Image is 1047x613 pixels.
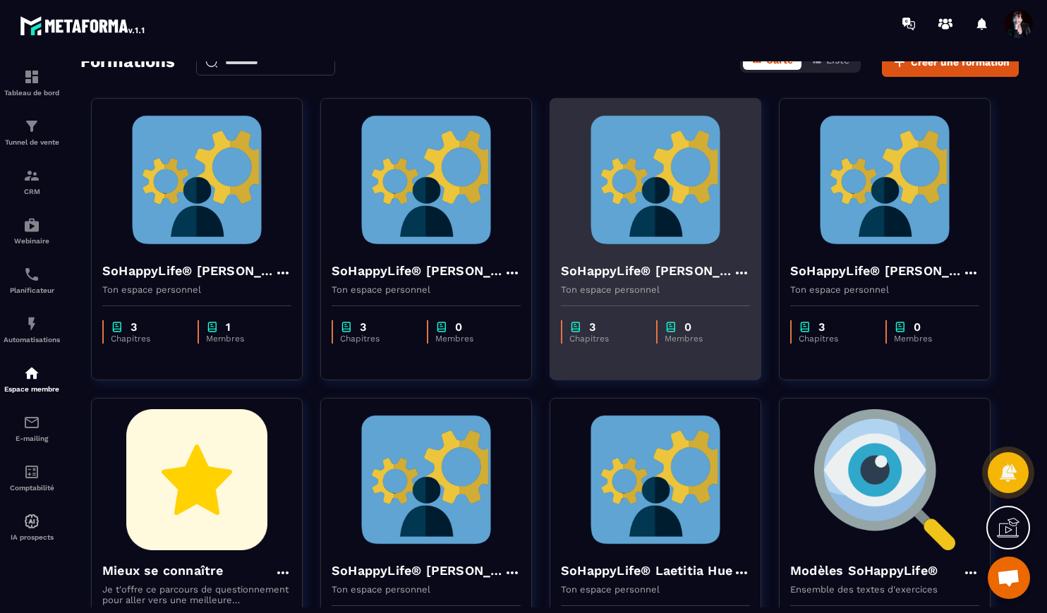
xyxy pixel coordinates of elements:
[914,320,921,334] p: 0
[988,557,1030,599] a: Ouvrir le chat
[790,284,979,295] p: Ton espace personnel
[569,320,582,334] img: chapter
[561,284,750,295] p: Ton espace personnel
[102,261,274,281] h4: SoHappyLife® [PERSON_NAME]
[4,435,60,442] p: E-mailing
[4,188,60,195] p: CRM
[4,533,60,541] p: IA prospects
[206,334,277,344] p: Membres
[790,109,979,250] img: formation-background
[4,354,60,403] a: automationsautomationsEspace membre
[4,403,60,453] a: emailemailE-mailing
[4,286,60,294] p: Planificateur
[102,284,291,295] p: Ton espace personnel
[23,315,40,332] img: automations
[23,68,40,85] img: formation
[790,261,962,281] h4: SoHappyLife® [PERSON_NAME]
[20,13,147,38] img: logo
[4,237,60,245] p: Webinaire
[131,320,137,334] p: 3
[102,109,291,250] img: formation-background
[561,584,750,595] p: Ton espace personnel
[4,157,60,206] a: formationformationCRM
[684,320,691,334] p: 0
[818,320,825,334] p: 3
[340,320,353,334] img: chapter
[360,320,366,334] p: 3
[91,98,320,398] a: formation-backgroundSoHappyLife® [PERSON_NAME]Ton espace personnelchapter3Chapitreschapter1Membres
[102,584,291,605] p: Je t'offre ce parcours de questionnement pour aller vers une meilleure connaissance de toi et de ...
[561,409,750,550] img: formation-background
[332,561,504,581] h4: SoHappyLife® [PERSON_NAME]
[455,320,462,334] p: 0
[4,305,60,354] a: automationsautomationsAutomatisations
[561,261,733,281] h4: SoHappyLife® [PERSON_NAME]
[4,336,60,344] p: Automatisations
[4,484,60,492] p: Comptabilité
[589,320,595,334] p: 3
[206,320,219,334] img: chapter
[4,385,60,393] p: Espace membre
[4,138,60,146] p: Tunnel de vente
[790,584,979,595] p: Ensemble des textes d'exercices
[102,409,291,550] img: formation-background
[435,334,507,344] p: Membres
[23,463,40,480] img: accountant
[4,58,60,107] a: formationformationTableau de bord
[665,334,736,344] p: Membres
[23,414,40,431] img: email
[4,107,60,157] a: formationformationTunnel de vente
[894,320,907,334] img: chapter
[550,98,779,398] a: formation-backgroundSoHappyLife® [PERSON_NAME]Ton espace personnelchapter3Chapitreschapter0Membres
[332,284,521,295] p: Ton espace personnel
[102,561,224,581] h4: Mieux se connaître
[561,561,732,581] h4: SoHappyLife® Laetitia Hue
[799,334,871,344] p: Chapitres
[340,334,413,344] p: Chapitres
[4,255,60,305] a: schedulerschedulerPlanificateur
[23,118,40,135] img: formation
[561,109,750,250] img: formation-background
[332,261,504,281] h4: SoHappyLife® [PERSON_NAME]
[23,365,40,382] img: automations
[779,98,1008,398] a: formation-backgroundSoHappyLife® [PERSON_NAME]Ton espace personnelchapter3Chapitreschapter0Membres
[23,266,40,283] img: scheduler
[23,217,40,233] img: automations
[894,334,965,344] p: Membres
[435,320,448,334] img: chapter
[332,409,521,550] img: formation-background
[4,89,60,97] p: Tableau de bord
[332,109,521,250] img: formation-background
[882,47,1019,77] button: Créer une formation
[790,409,979,550] img: formation-background
[226,320,231,334] p: 1
[111,334,183,344] p: Chapitres
[111,320,123,334] img: chapter
[80,47,175,77] h2: Formations
[799,320,811,334] img: chapter
[569,334,642,344] p: Chapitres
[4,206,60,255] a: automationsautomationsWebinaire
[23,167,40,184] img: formation
[911,55,1010,69] span: Créer une formation
[332,584,521,595] p: Ton espace personnel
[4,453,60,502] a: accountantaccountantComptabilité
[665,320,677,334] img: chapter
[320,98,550,398] a: formation-backgroundSoHappyLife® [PERSON_NAME]Ton espace personnelchapter3Chapitreschapter0Membres
[23,513,40,530] img: automations
[790,561,938,581] h4: Modèles SoHappyLife®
